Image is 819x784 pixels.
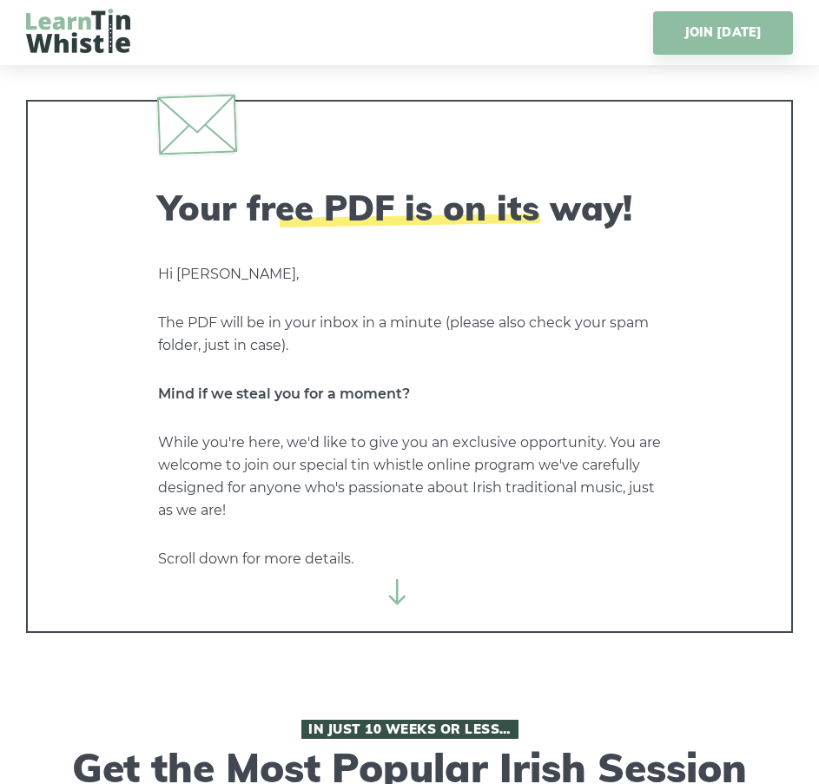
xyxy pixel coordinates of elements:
p: Scroll down for more details. [158,548,662,570]
img: LearnTinWhistle.com [26,9,130,53]
a: JOIN [DATE] [653,11,793,55]
p: Hi [PERSON_NAME], [158,263,662,286]
img: envelope.svg [156,94,236,155]
span: In Just 10 Weeks or Less… [301,720,518,739]
h2: Your free PDF is on its way! [158,187,662,228]
strong: Mind if we steal you for a moment? [158,385,410,402]
p: While you're here, we'd like to give you an exclusive opportunity. You are welcome to join our sp... [158,432,662,522]
p: The PDF will be in your inbox in a minute (please also check your spam folder, just in case). [158,312,662,357]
